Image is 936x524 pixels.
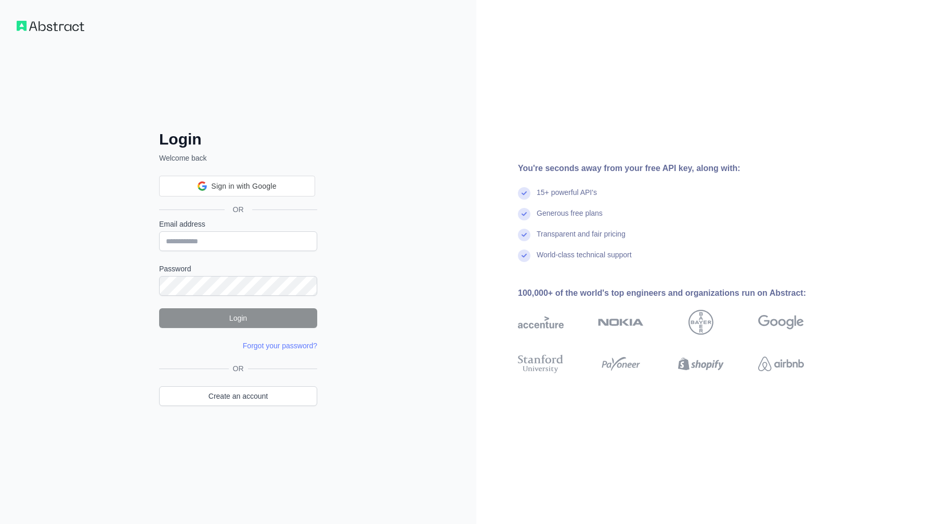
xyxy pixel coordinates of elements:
[537,208,603,229] div: Generous free plans
[518,229,530,241] img: check mark
[159,219,317,229] label: Email address
[518,162,837,175] div: You're seconds away from your free API key, along with:
[159,130,317,149] h2: Login
[243,342,317,350] a: Forgot your password?
[518,287,837,299] div: 100,000+ of the world's top engineers and organizations run on Abstract:
[518,187,530,200] img: check mark
[518,310,564,335] img: accenture
[758,310,804,335] img: google
[598,352,644,375] img: payoneer
[159,386,317,406] a: Create an account
[518,208,530,220] img: check mark
[159,153,317,163] p: Welcome back
[537,187,597,208] div: 15+ powerful API's
[211,181,276,192] span: Sign in with Google
[598,310,644,335] img: nokia
[688,310,713,335] img: bayer
[159,308,317,328] button: Login
[518,250,530,262] img: check mark
[678,352,724,375] img: shopify
[758,352,804,375] img: airbnb
[537,250,632,270] div: World-class technical support
[537,229,626,250] div: Transparent and fair pricing
[225,204,252,215] span: OR
[229,363,248,374] span: OR
[159,264,317,274] label: Password
[159,176,315,197] div: Sign in with Google
[518,352,564,375] img: stanford university
[17,21,84,31] img: Workflow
